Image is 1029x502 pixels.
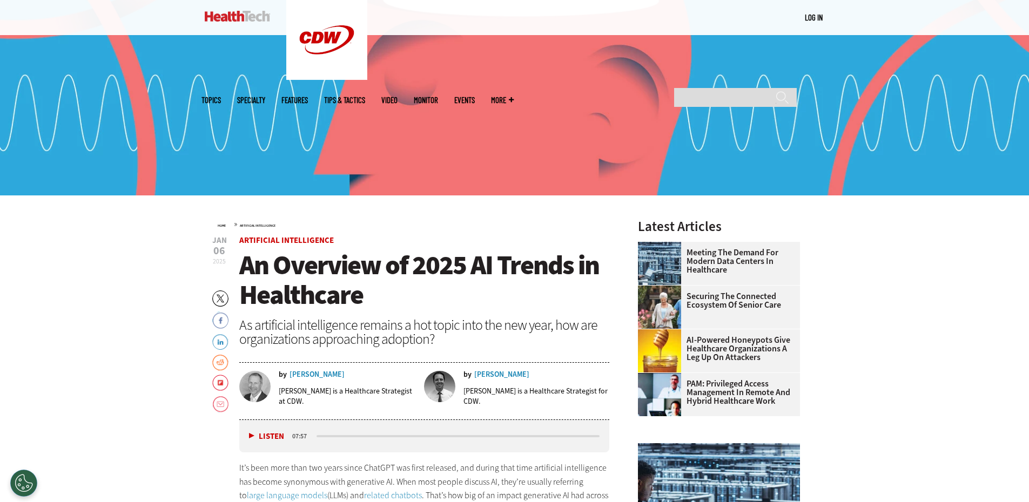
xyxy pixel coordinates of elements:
[638,286,687,294] a: nurse walks with senior woman through a garden
[212,246,227,256] span: 06
[218,223,226,228] a: Home
[324,96,365,104] a: Tips & Tactics
[454,96,475,104] a: Events
[638,220,800,233] h3: Latest Articles
[638,286,681,329] img: nurse walks with senior woman through a garden
[638,242,687,250] a: engineer with laptop overlooking data center
[638,329,681,372] img: jar of honey with a honey dipper
[218,220,610,228] div: »
[237,96,265,104] span: Specialty
[463,371,472,378] span: by
[424,371,455,402] img: Lee Pierce
[10,470,37,497] button: Open Preferences
[638,242,681,285] img: engineer with laptop overlooking data center
[638,292,793,309] a: Securing the Connected Ecosystem of Senior Care
[638,373,687,382] a: remote call with care team
[638,373,681,416] img: remote call with care team
[805,12,823,22] a: Log in
[290,371,345,378] a: [PERSON_NAME]
[463,386,609,406] p: [PERSON_NAME] is a Healthcare Strategist for CDW.
[239,247,599,313] span: An Overview of 2025 AI Trends in Healthcare
[364,490,422,501] a: related chatbots
[10,470,37,497] div: Cookies Settings
[638,248,793,274] a: Meeting the Demand for Modern Data Centers in Healthcare
[249,432,284,440] button: Listen
[805,12,823,23] div: User menu
[474,371,529,378] a: [PERSON_NAME]
[247,490,327,501] a: large language models
[239,371,271,402] img: Benjamin Sokolow
[414,96,438,104] a: MonITor
[212,236,227,245] span: Jan
[638,336,793,362] a: AI-Powered Honeypots Give Healthcare Organizations a Leg Up on Attackers
[239,420,610,452] div: media player
[239,235,334,246] a: Artificial Intelligence
[291,431,315,441] div: duration
[638,329,687,338] a: jar of honey with a honey dipper
[381,96,398,104] a: Video
[286,71,367,83] a: CDW
[239,318,610,346] div: As artificial intelligence remains a hot topic into the new year, how are organizations approachi...
[279,371,287,378] span: by
[638,379,793,405] a: PAM: Privileged Access Management in Remote and Hybrid Healthcare Work
[201,96,221,104] span: Topics
[491,96,514,104] span: More
[279,386,417,406] p: [PERSON_NAME] is a Healthcare Strategist at CDW.
[240,223,275,228] a: Artificial Intelligence
[205,11,270,22] img: Home
[281,96,308,104] a: Features
[213,257,226,266] span: 2025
